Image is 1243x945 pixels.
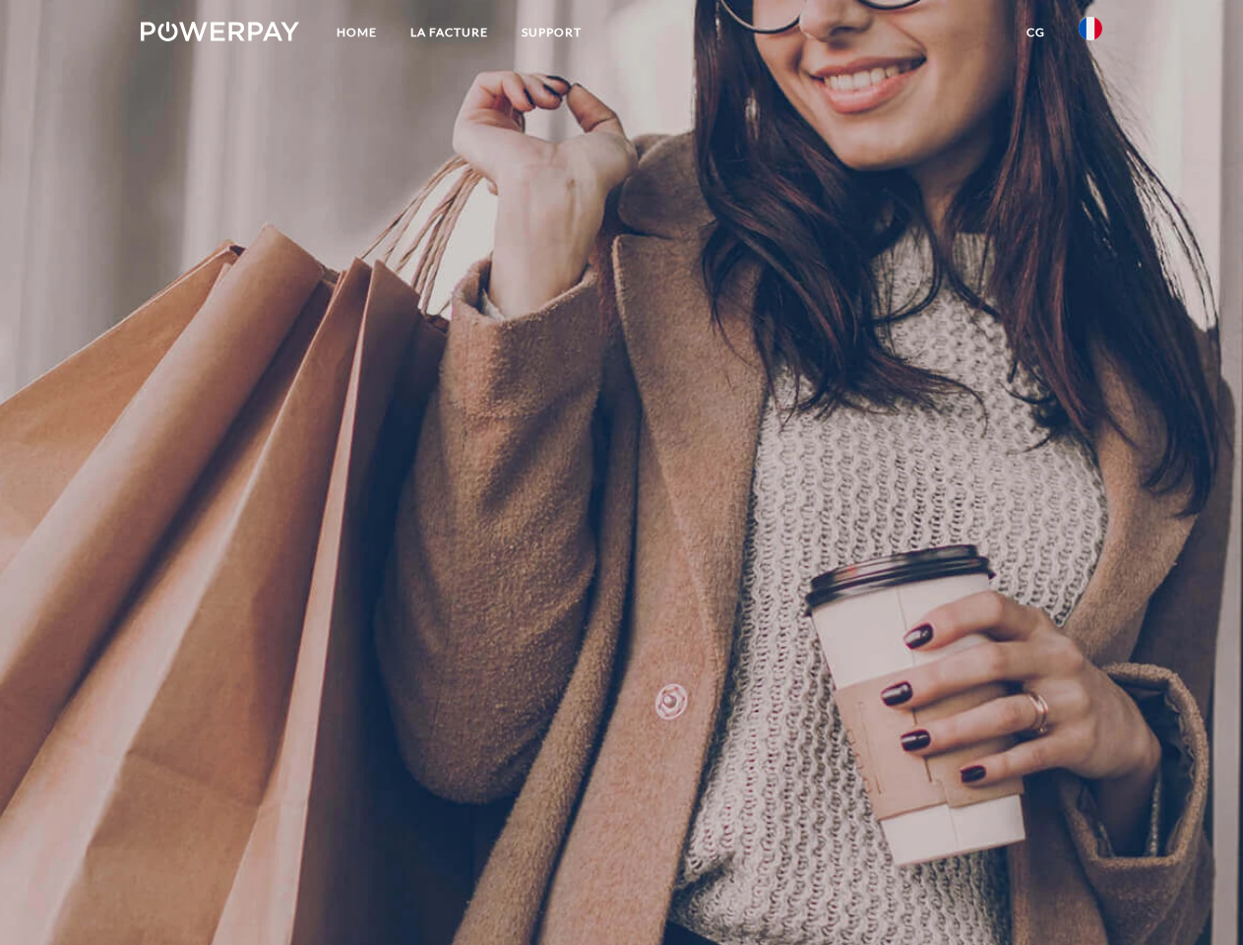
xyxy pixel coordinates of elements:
[505,15,598,50] a: Support
[141,22,299,41] img: logo-powerpay-white.svg
[1010,15,1062,50] a: CG
[1079,17,1102,40] img: fr
[394,15,505,50] a: LA FACTURE
[320,15,394,50] a: Home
